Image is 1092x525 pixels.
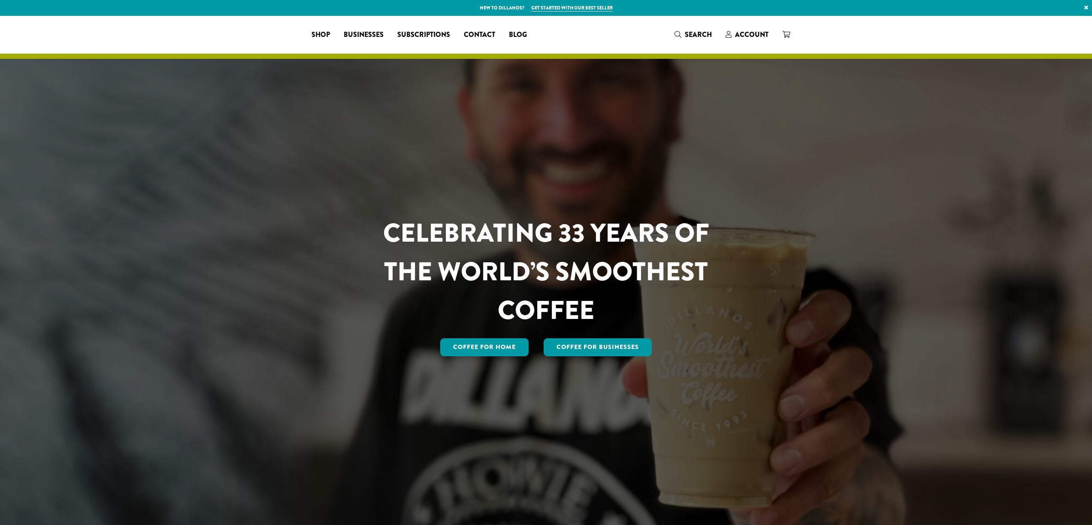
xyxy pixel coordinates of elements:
span: Blog [509,30,527,40]
a: Coffee For Businesses [544,338,652,356]
a: Shop [305,28,337,42]
span: Account [735,30,768,39]
h1: CELEBRATING 33 YEARS OF THE WORLD’S SMOOTHEST COFFEE [358,214,735,330]
span: Businesses [344,30,384,40]
a: Search [668,27,719,42]
span: Shop [312,30,330,40]
span: Contact [464,30,495,40]
a: Get started with our best seller [531,4,613,12]
span: Subscriptions [397,30,450,40]
a: Coffee for Home [440,338,529,356]
span: Search [685,30,712,39]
